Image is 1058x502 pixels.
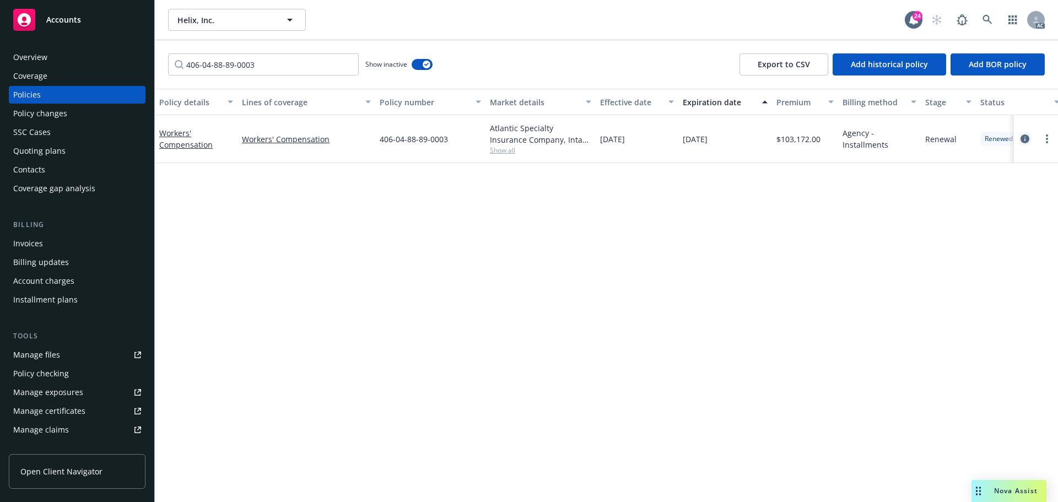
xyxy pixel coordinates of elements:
a: Quoting plans [9,142,145,160]
a: SSC Cases [9,123,145,141]
span: Show inactive [365,60,407,69]
span: Nova Assist [994,486,1038,495]
button: Billing method [838,89,921,115]
a: Account charges [9,272,145,290]
div: Stage [925,96,959,108]
a: Invoices [9,235,145,252]
a: Accounts [9,4,145,35]
button: Export to CSV [739,53,828,75]
div: Atlantic Specialty Insurance Company, Intact Insurance [490,122,591,145]
button: Helix, Inc. [168,9,306,31]
div: Coverage gap analysis [13,180,95,197]
div: Manage claims [13,421,69,439]
button: Policy number [375,89,485,115]
div: Tools [9,331,145,342]
button: Expiration date [678,89,772,115]
div: Drag to move [971,480,985,502]
span: Renewed [985,134,1013,144]
div: Manage BORs [13,440,65,457]
div: 24 [913,11,922,21]
span: [DATE] [600,133,625,145]
div: Manage files [13,346,60,364]
a: Switch app [1002,9,1024,31]
div: Effective date [600,96,662,108]
div: Quoting plans [13,142,66,160]
div: Lines of coverage [242,96,359,108]
button: Add BOR policy [951,53,1045,75]
a: Workers' Compensation [242,133,371,145]
button: Lines of coverage [237,89,375,115]
a: Coverage [9,67,145,85]
a: Contacts [9,161,145,179]
div: Billing [9,219,145,230]
a: Policies [9,86,145,104]
div: Billing updates [13,253,69,271]
div: Policies [13,86,41,104]
span: [DATE] [683,133,708,145]
div: Policy changes [13,105,67,122]
div: Status [980,96,1048,108]
button: Add historical policy [833,53,946,75]
span: Helix, Inc. [177,14,273,26]
div: SSC Cases [13,123,51,141]
span: Open Client Navigator [20,466,102,477]
a: Manage claims [9,421,145,439]
a: circleInformation [1018,132,1032,145]
div: Market details [490,96,579,108]
span: Add historical policy [851,59,928,69]
a: Manage certificates [9,402,145,420]
div: Invoices [13,235,43,252]
input: Filter by keyword... [168,53,359,75]
a: Workers' Compensation [159,128,213,150]
span: Show all [490,145,591,155]
a: Report a Bug [951,9,973,31]
div: Policy number [380,96,469,108]
div: Expiration date [683,96,755,108]
span: $103,172.00 [776,133,821,145]
a: Policy changes [9,105,145,122]
div: Coverage [13,67,47,85]
a: Billing updates [9,253,145,271]
button: Nova Assist [971,480,1046,502]
button: Stage [921,89,976,115]
button: Policy details [155,89,237,115]
span: Accounts [46,15,81,24]
a: Manage BORs [9,440,145,457]
span: Add BOR policy [969,59,1027,69]
a: Manage exposures [9,384,145,401]
button: Market details [485,89,596,115]
div: Manage certificates [13,402,85,420]
div: Policy checking [13,365,69,382]
div: Contacts [13,161,45,179]
div: Billing method [843,96,904,108]
button: Premium [772,89,838,115]
div: Premium [776,96,822,108]
a: Policy checking [9,365,145,382]
a: Manage files [9,346,145,364]
a: Start snowing [926,9,948,31]
span: 406-04-88-89-0003 [380,133,448,145]
div: Manage exposures [13,384,83,401]
a: Search [976,9,998,31]
a: Coverage gap analysis [9,180,145,197]
span: Renewal [925,133,957,145]
div: Overview [13,48,47,66]
span: Agency - Installments [843,127,916,150]
span: Export to CSV [758,59,810,69]
a: Installment plans [9,291,145,309]
a: Overview [9,48,145,66]
div: Installment plans [13,291,78,309]
a: more [1040,132,1054,145]
button: Effective date [596,89,678,115]
div: Account charges [13,272,74,290]
div: Policy details [159,96,221,108]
